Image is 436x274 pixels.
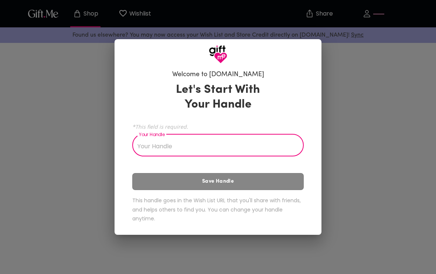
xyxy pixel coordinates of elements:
h6: Welcome to [DOMAIN_NAME] [172,70,264,79]
img: GiftMe Logo [209,45,227,64]
span: *This field is required. [132,123,304,130]
h6: This handle goes in the Wish List URL that you'll share with friends, and helps others to find yo... [132,196,304,223]
input: Your Handle [132,136,296,156]
h3: Let's Start With Your Handle [167,82,269,112]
